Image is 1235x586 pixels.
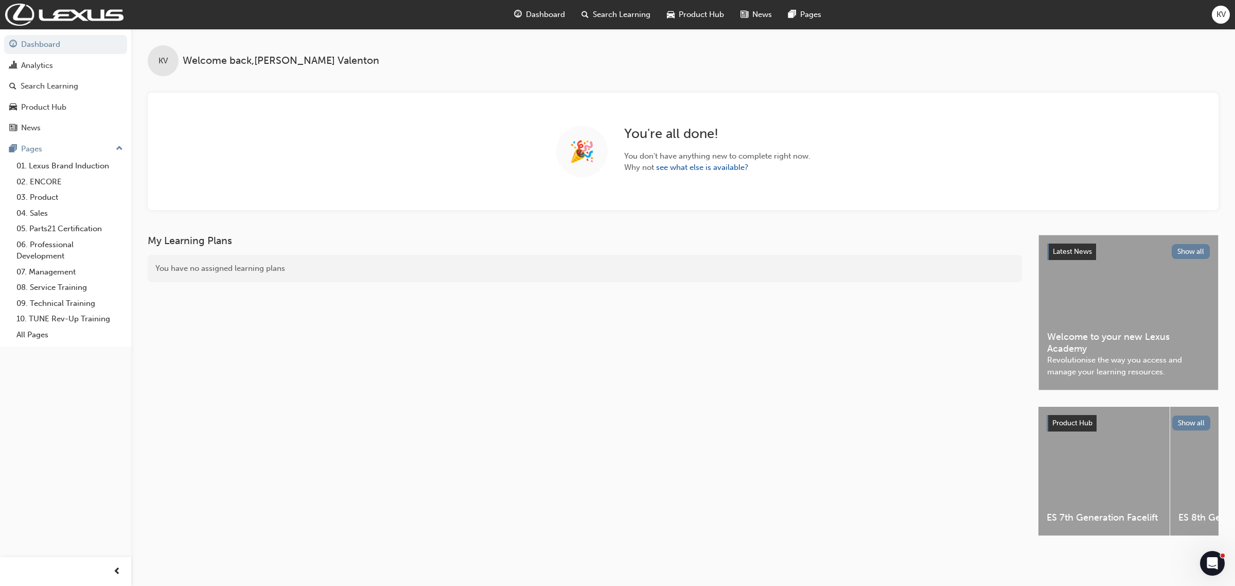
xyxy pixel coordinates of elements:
a: All Pages [12,327,127,343]
span: Dashboard [526,9,565,21]
span: car-icon [667,8,675,21]
a: Latest NewsShow all [1047,244,1210,260]
span: guage-icon [514,8,522,21]
span: news-icon [740,8,748,21]
a: pages-iconPages [780,4,830,25]
span: chart-icon [9,61,17,71]
h3: My Learning Plans [148,235,1022,247]
a: 05. Parts21 Certification [12,221,127,237]
a: 06. Professional Development [12,237,127,264]
div: Product Hub [21,101,66,113]
button: Pages [4,140,127,159]
a: Product Hub [4,98,127,117]
a: 04. Sales [12,205,127,221]
span: prev-icon [113,565,121,578]
span: pages-icon [9,145,17,154]
button: KV [1212,6,1230,24]
a: 10. TUNE Rev-Up Training [12,311,127,327]
span: pages-icon [788,8,796,21]
a: 09. Technical Training [12,296,127,312]
span: News [752,9,772,21]
span: ES 7th Generation Facelift [1047,512,1161,524]
span: Why not [624,162,810,174]
span: KV [158,55,168,67]
span: Pages [800,9,821,21]
a: 02. ENCORE [12,174,127,190]
a: 03. Product [12,189,127,205]
span: news-icon [9,124,17,133]
iframe: Intercom live chat [1200,551,1225,576]
a: News [4,118,127,137]
a: Dashboard [4,35,127,54]
a: 07. Management [12,264,127,280]
a: Product HubShow all [1047,415,1210,432]
a: 08. Service Training [12,280,127,296]
a: 01. Lexus Brand Induction [12,158,127,174]
span: up-icon [116,142,123,156]
a: car-iconProduct Hub [659,4,732,25]
span: KV [1216,9,1226,21]
a: news-iconNews [732,4,780,25]
span: Revolutionise the way you access and manage your learning resources. [1047,354,1210,377]
span: You don't have anything new to complete right now. [624,150,810,162]
div: You have no assigned learning plans [148,255,1022,282]
span: guage-icon [9,40,17,49]
span: 🎉 [569,146,595,158]
a: Latest NewsShow allWelcome to your new Lexus AcademyRevolutionise the way you access and manage y... [1038,235,1219,390]
div: Pages [21,143,42,155]
div: News [21,122,41,134]
button: Show all [1172,244,1210,259]
button: DashboardAnalyticsSearch LearningProduct HubNews [4,33,127,140]
a: see what else is available? [656,163,748,172]
span: search-icon [581,8,589,21]
a: Analytics [4,56,127,75]
div: Analytics [21,60,53,72]
span: search-icon [9,82,16,91]
span: Welcome back , [PERSON_NAME] Valenton [183,55,379,67]
div: Search Learning [21,80,78,92]
img: Trak [5,4,123,26]
span: Product Hub [679,9,724,21]
a: guage-iconDashboard [506,4,573,25]
span: Product Hub [1052,419,1092,427]
a: ES 7th Generation Facelift [1038,407,1170,536]
a: search-iconSearch Learning [573,4,659,25]
span: car-icon [9,103,17,112]
button: Show all [1172,416,1211,430]
span: Welcome to your new Lexus Academy [1047,331,1210,354]
h2: You're all done! [624,126,810,142]
span: Latest News [1053,247,1092,256]
a: Search Learning [4,77,127,96]
span: Search Learning [593,9,650,21]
